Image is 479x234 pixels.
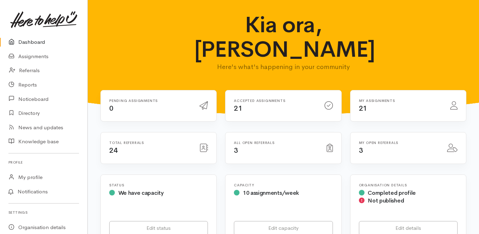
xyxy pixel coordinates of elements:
[109,104,113,113] span: 0
[234,183,333,187] h6: Capacity
[234,104,242,113] span: 21
[194,62,373,72] p: Here's what's happening in your community
[109,141,191,145] h6: Total referrals
[359,99,442,103] h6: My assignments
[359,183,458,187] h6: Organisation Details
[234,146,238,155] span: 3
[359,104,367,113] span: 21
[8,208,79,217] h6: Settings
[109,183,208,187] h6: Status
[109,99,191,103] h6: Pending assignments
[368,197,404,204] span: Not published
[8,158,79,167] h6: Profile
[234,141,318,145] h6: All open referrals
[368,189,416,197] span: Completed profile
[243,189,299,197] span: 10 assignments/week
[359,146,363,155] span: 3
[359,141,439,145] h6: My open referrals
[234,99,316,103] h6: Accepted assignments
[109,146,117,155] span: 24
[194,13,373,62] h1: Kia ora, [PERSON_NAME]
[118,189,164,197] span: We have capacity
